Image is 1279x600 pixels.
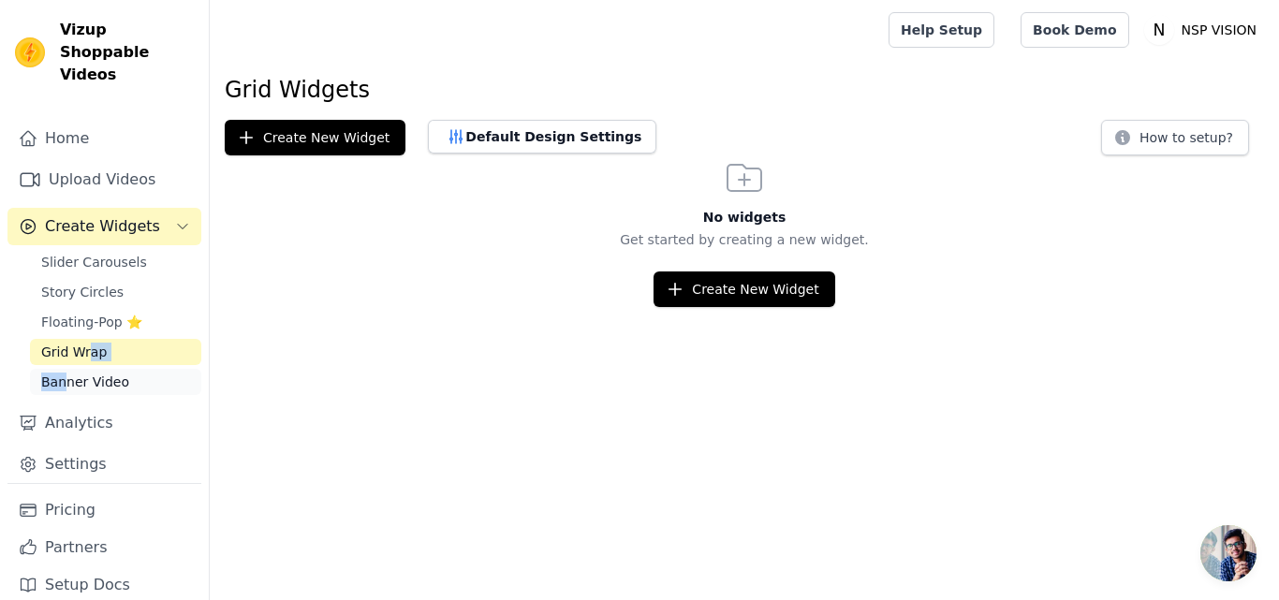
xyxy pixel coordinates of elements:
a: Settings [7,446,201,483]
a: Grid Wrap [30,339,201,365]
a: Pricing [7,491,201,529]
h1: Grid Widgets [225,75,1264,105]
button: Create New Widget [225,120,405,155]
a: Banner Video [30,369,201,395]
a: Partners [7,529,201,566]
a: Story Circles [30,279,201,305]
a: Book Demo [1021,12,1128,48]
span: Floating-Pop ⭐ [41,313,142,331]
button: How to setup? [1101,120,1249,155]
a: How to setup? [1101,133,1249,151]
span: Create Widgets [45,215,160,238]
div: Open chat [1200,525,1257,581]
button: Create Widgets [7,208,201,245]
a: Help Setup [889,12,994,48]
button: Default Design Settings [428,120,656,154]
h3: No widgets [210,208,1279,227]
span: Slider Carousels [41,253,147,271]
a: Home [7,120,201,157]
p: Get started by creating a new widget. [210,230,1279,249]
a: Slider Carousels [30,249,201,275]
a: Floating-Pop ⭐ [30,309,201,335]
a: Upload Videos [7,161,201,198]
span: Story Circles [41,283,124,301]
img: Vizup [15,37,45,67]
button: N NSP VISION [1144,13,1264,47]
button: Create New Widget [654,271,834,307]
span: Grid Wrap [41,343,107,361]
span: Banner Video [41,373,129,391]
text: N [1153,21,1165,39]
span: Vizup Shoppable Videos [60,19,194,86]
a: Analytics [7,404,201,442]
p: NSP VISION [1174,13,1264,47]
